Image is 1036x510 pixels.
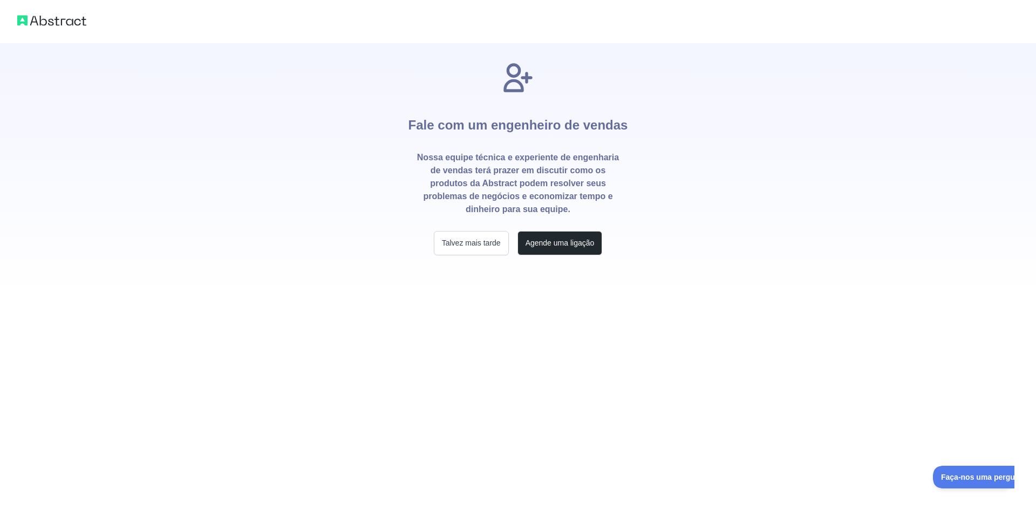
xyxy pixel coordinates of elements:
[8,7,93,16] font: Faça-nos uma pergunta
[434,231,509,255] button: Talvez mais tarde
[417,153,619,214] font: Nossa equipe técnica e experiente de engenharia de vendas terá prazer em discutir como os produto...
[517,231,603,255] button: Agende uma ligação
[526,239,595,247] font: Agende uma ligação
[17,13,86,28] img: Logotipo abstrato
[408,118,628,132] font: Fale com um engenheiro de vendas
[442,239,501,247] font: Talvez mais tarde
[933,466,1014,488] iframe: Alternar Suporte ao Cliente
